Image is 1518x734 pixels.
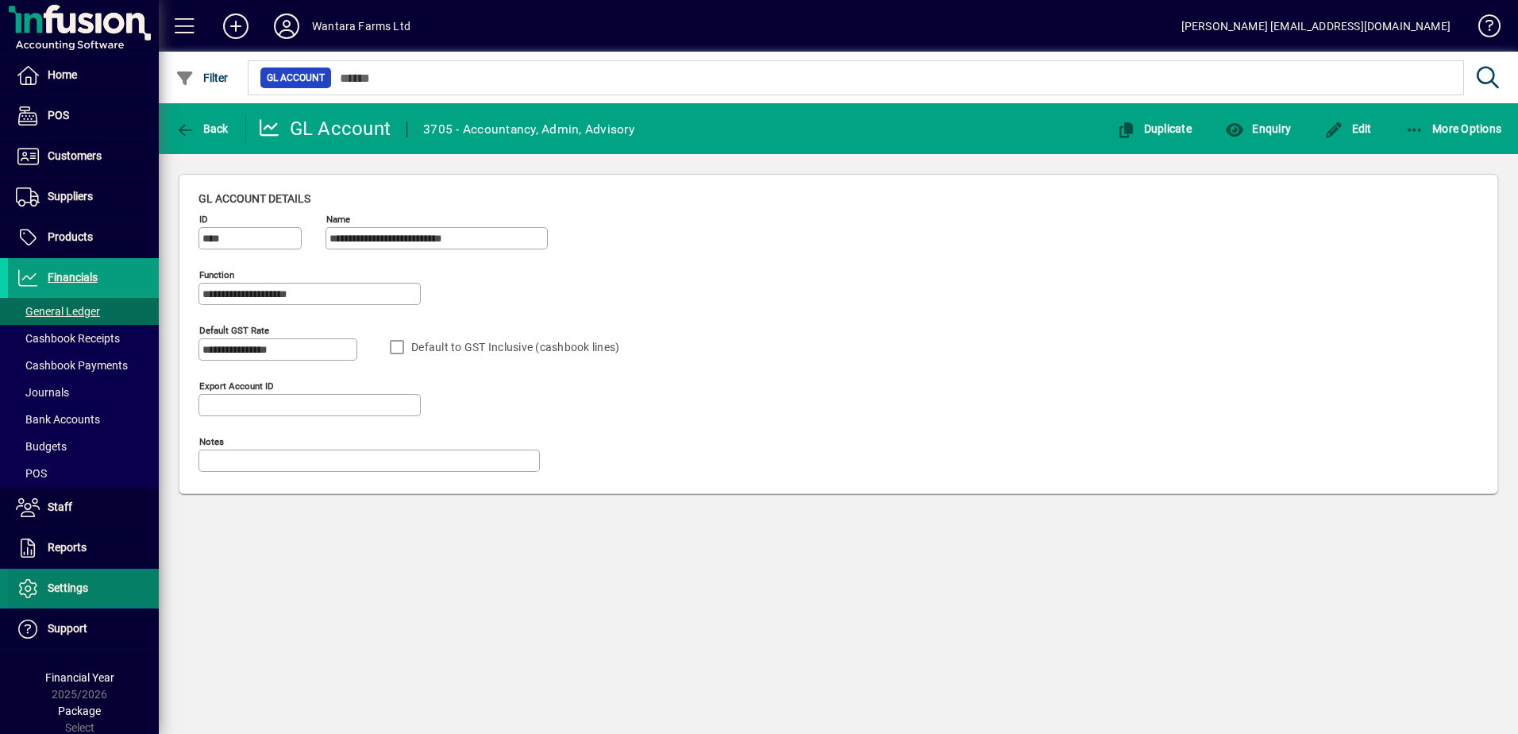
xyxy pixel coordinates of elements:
[48,149,102,162] span: Customers
[16,440,67,453] span: Budgets
[175,71,229,84] span: Filter
[8,433,159,460] a: Budgets
[1405,122,1502,135] span: More Options
[199,325,269,336] mat-label: Default GST rate
[45,671,114,684] span: Financial Year
[261,12,312,41] button: Profile
[8,352,159,379] a: Cashbook Payments
[16,332,120,345] span: Cashbook Receipts
[210,12,261,41] button: Add
[1112,114,1196,143] button: Duplicate
[48,541,87,554] span: Reports
[48,500,72,513] span: Staff
[8,460,159,487] a: POS
[175,122,229,135] span: Back
[8,137,159,176] a: Customers
[267,70,325,86] span: GL Account
[48,230,93,243] span: Products
[8,298,159,325] a: General Ledger
[8,569,159,608] a: Settings
[312,14,410,39] div: Wantara Farms Ltd
[8,56,159,95] a: Home
[423,117,634,142] div: 3705 - Accountancy, Admin, Advisory
[171,64,233,92] button: Filter
[48,68,77,81] span: Home
[1221,114,1295,143] button: Enquiry
[258,116,391,141] div: GL Account
[199,214,208,225] mat-label: ID
[198,192,310,205] span: GL account details
[48,190,93,203] span: Suppliers
[1401,114,1506,143] button: More Options
[1181,14,1451,39] div: [PERSON_NAME] [EMAIL_ADDRESS][DOMAIN_NAME]
[1225,122,1291,135] span: Enquiry
[16,386,69,399] span: Journals
[199,381,274,392] mat-label: Export account ID
[159,114,246,143] app-page-header-button: Back
[8,528,159,568] a: Reports
[8,325,159,352] a: Cashbook Receipts
[1116,122,1192,135] span: Duplicate
[8,96,159,136] a: POS
[1320,114,1376,143] button: Edit
[8,488,159,527] a: Staff
[199,269,234,280] mat-label: Function
[8,406,159,433] a: Bank Accounts
[16,305,100,318] span: General Ledger
[1466,3,1498,55] a: Knowledge Base
[199,436,224,447] mat-label: Notes
[48,622,87,635] span: Support
[171,114,233,143] button: Back
[16,413,100,426] span: Bank Accounts
[58,705,101,717] span: Package
[16,467,47,480] span: POS
[8,609,159,649] a: Support
[48,581,88,594] span: Settings
[8,177,159,217] a: Suppliers
[48,271,98,284] span: Financials
[48,109,69,122] span: POS
[16,359,128,372] span: Cashbook Payments
[326,214,350,225] mat-label: Name
[8,218,159,257] a: Products
[1324,122,1372,135] span: Edit
[8,379,159,406] a: Journals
